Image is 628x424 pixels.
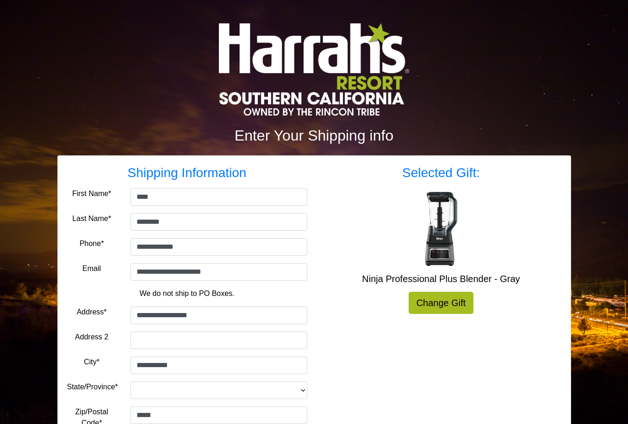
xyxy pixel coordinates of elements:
[74,288,300,299] p: We do not ship to PO Boxes.
[409,292,474,314] a: Change Gift
[57,127,571,144] h2: Enter Your Shipping info
[321,165,561,181] h3: Selected Gift:
[80,238,104,249] label: Phone*
[67,381,118,393] label: State/Province*
[77,307,107,318] label: Address*
[72,188,111,199] label: First Name*
[219,23,409,116] img: Logo
[404,192,478,266] img: Ninja Professional Plus Blender - Gray
[75,332,108,343] label: Address 2
[72,213,111,224] label: Last Name*
[321,273,561,284] h5: Ninja Professional Plus Blender - Gray
[82,263,101,274] label: Email
[67,165,307,181] h3: Shipping Information
[84,356,99,368] label: City*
